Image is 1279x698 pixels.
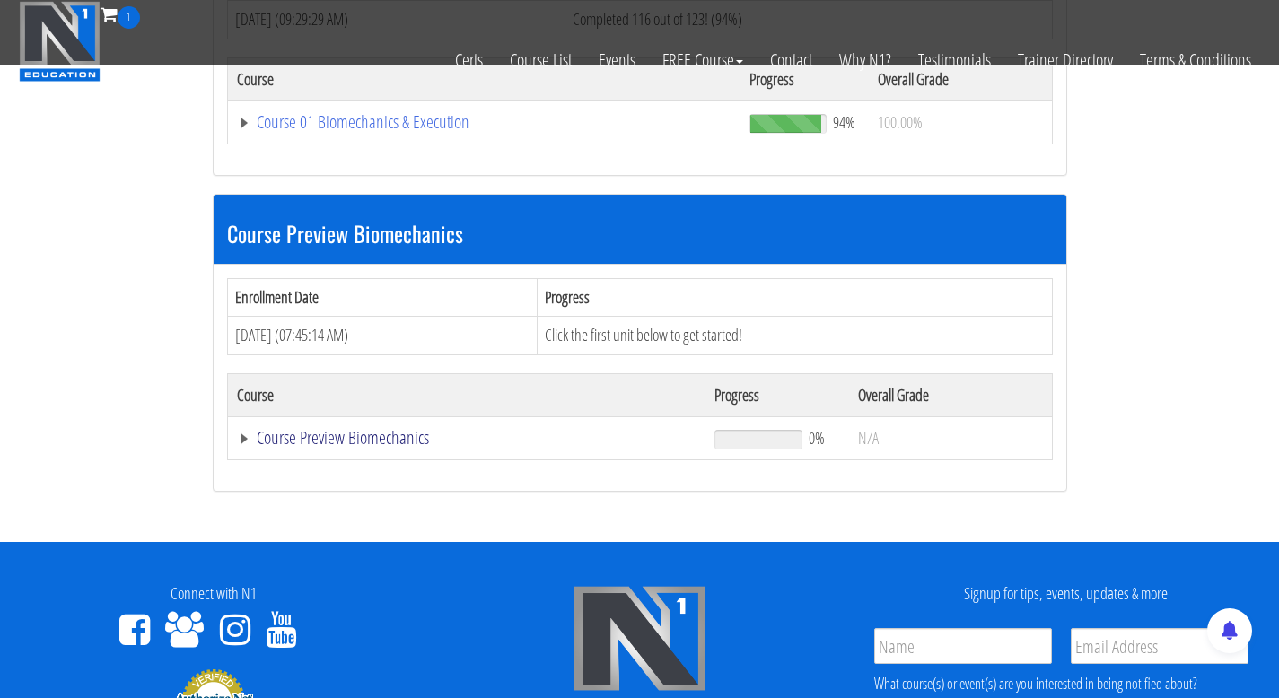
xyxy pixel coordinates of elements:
[585,29,649,92] a: Events
[809,428,825,448] span: 0%
[649,29,757,92] a: FREE Course
[1126,29,1265,92] a: Terms & Conditions
[826,29,905,92] a: Why N1?
[849,416,1052,459] td: N/A
[833,112,855,132] span: 94%
[866,585,1266,603] h4: Signup for tips, events, updates & more
[905,29,1004,92] a: Testimonials
[13,585,413,603] h4: Connect with N1
[705,373,848,416] th: Progress
[19,1,101,82] img: n1-education
[237,429,697,447] a: Course Preview Biomechanics
[227,373,705,416] th: Course
[1004,29,1126,92] a: Trainer Directory
[538,278,1052,317] th: Progress
[118,6,140,29] span: 1
[442,29,496,92] a: Certs
[849,373,1052,416] th: Overall Grade
[101,2,140,26] a: 1
[227,317,538,355] td: [DATE] (07:45:14 AM)
[237,113,732,131] a: Course 01 Biomechanics & Execution
[227,278,538,317] th: Enrollment Date
[869,100,1052,144] td: 100.00%
[538,317,1052,355] td: Click the first unit below to get started!
[874,628,1052,664] input: Name
[874,673,1248,694] div: What course(s) or event(s) are you interested in being notified about?
[757,29,826,92] a: Contact
[496,29,585,92] a: Course List
[1071,628,1248,664] input: Email Address
[227,222,1053,245] h3: Course Preview Biomechanics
